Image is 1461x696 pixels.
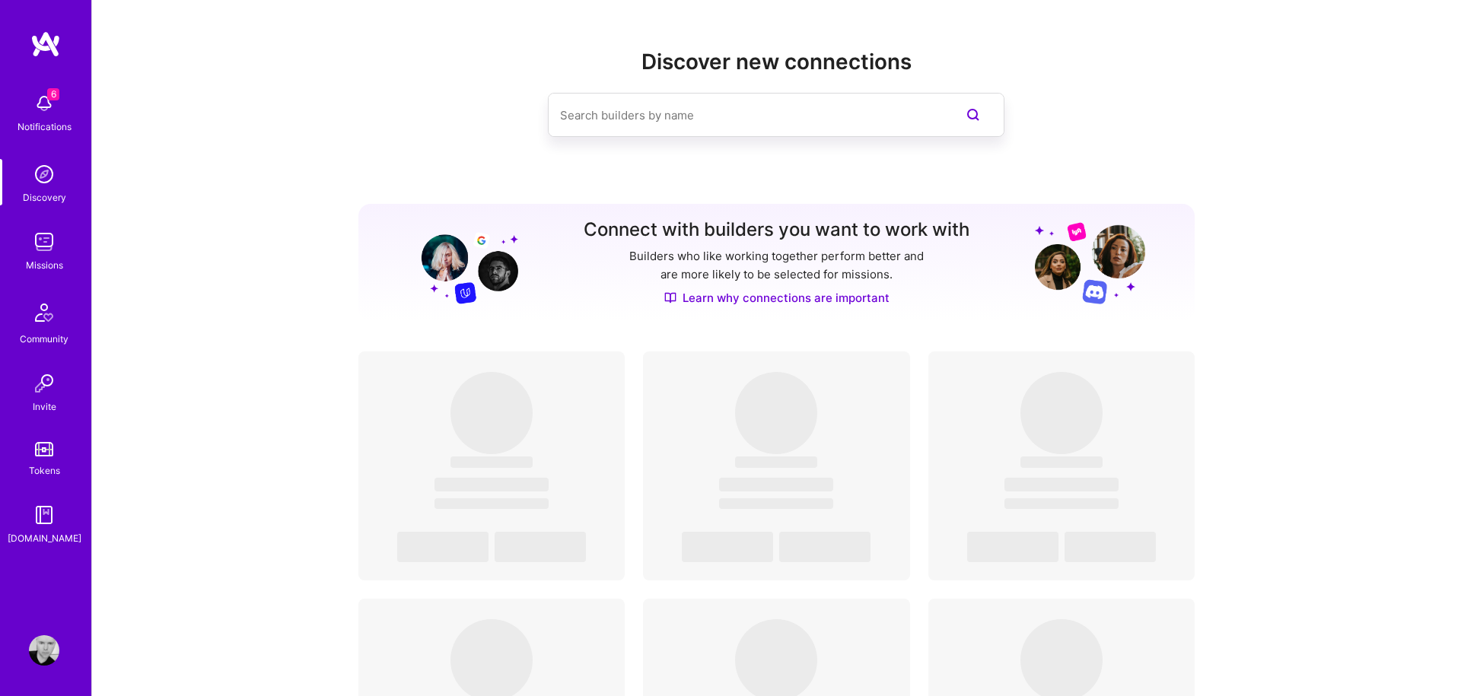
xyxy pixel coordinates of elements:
img: teamwork [29,227,59,257]
span: ‌ [1020,372,1103,454]
span: ‌ [719,478,833,491]
div: [DOMAIN_NAME] [8,530,81,546]
input: Search builders by name [560,96,931,135]
i: icon SearchPurple [964,106,982,124]
h2: Discover new connections [358,49,1195,75]
img: discovery [29,159,59,189]
span: ‌ [735,372,817,454]
img: tokens [35,442,53,456]
div: Tokens [29,462,60,478]
span: ‌ [434,498,549,509]
a: Learn why connections are important [664,290,890,306]
a: User Avatar [25,635,63,666]
div: Missions [26,257,63,273]
div: Invite [33,399,56,415]
img: Grow your network [1035,221,1145,304]
img: Invite [29,368,59,399]
p: Builders who like working together perform better and are more likely to be selected for missions. [626,247,927,284]
span: ‌ [434,478,549,491]
span: ‌ [735,456,817,468]
span: ‌ [397,532,489,562]
img: Discover [664,291,676,304]
span: 6 [47,88,59,100]
img: Grow your network [408,221,518,304]
span: ‌ [450,372,533,454]
span: ‌ [967,532,1058,562]
img: Community [26,294,62,331]
span: ‌ [495,532,586,562]
img: bell [29,88,59,119]
span: ‌ [1020,456,1103,468]
span: ‌ [450,456,533,468]
img: guide book [29,500,59,530]
div: Discovery [23,189,66,205]
span: ‌ [719,498,833,509]
img: logo [30,30,61,58]
span: ‌ [682,532,773,562]
div: Community [20,331,68,347]
img: User Avatar [29,635,59,666]
div: Notifications [18,119,72,135]
span: ‌ [1004,478,1119,491]
span: ‌ [779,532,871,562]
span: ‌ [1065,532,1156,562]
span: ‌ [1004,498,1119,509]
h3: Connect with builders you want to work with [584,219,969,241]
